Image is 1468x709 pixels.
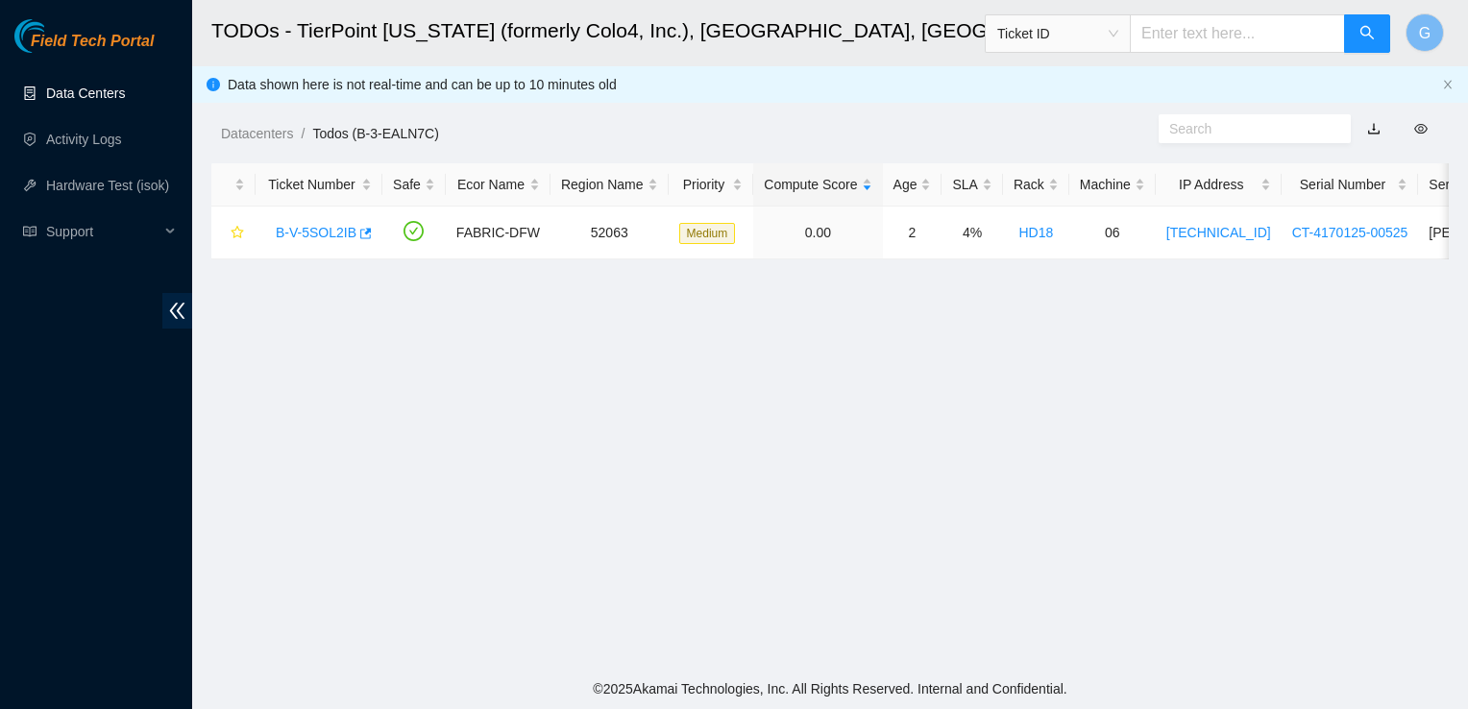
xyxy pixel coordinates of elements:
[192,669,1468,709] footer: © 2025 Akamai Technologies, Inc. All Rights Reserved. Internal and Confidential.
[942,207,1002,259] td: 4%
[1406,13,1444,52] button: G
[1292,225,1408,240] a: CT-4170125-00525
[312,126,439,141] a: Todos (B-3-EALN7C)
[1018,225,1053,240] a: HD18
[1359,25,1375,43] span: search
[46,212,159,251] span: Support
[1166,225,1271,240] a: [TECHNICAL_ID]
[753,207,882,259] td: 0.00
[679,223,736,244] span: Medium
[162,293,192,329] span: double-left
[46,132,122,147] a: Activity Logs
[446,207,550,259] td: FABRIC-DFW
[1419,21,1431,45] span: G
[23,225,37,238] span: read
[1069,207,1156,259] td: 06
[997,19,1118,48] span: Ticket ID
[1442,79,1454,91] button: close
[1169,118,1325,139] input: Search
[221,126,293,141] a: Datacenters
[1414,122,1428,135] span: eye
[1442,79,1454,90] span: close
[46,178,169,193] a: Hardware Test (isok)
[404,221,424,241] span: check-circle
[231,226,244,241] span: star
[1367,121,1381,136] a: download
[1353,113,1395,144] button: download
[1130,14,1345,53] input: Enter text here...
[14,19,97,53] img: Akamai Technologies
[1344,14,1390,53] button: search
[883,207,942,259] td: 2
[276,225,356,240] a: B-V-5SOL2IB
[222,217,245,248] button: star
[301,126,305,141] span: /
[31,33,154,51] span: Field Tech Portal
[14,35,154,60] a: Akamai TechnologiesField Tech Portal
[550,207,669,259] td: 52063
[46,86,125,101] a: Data Centers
